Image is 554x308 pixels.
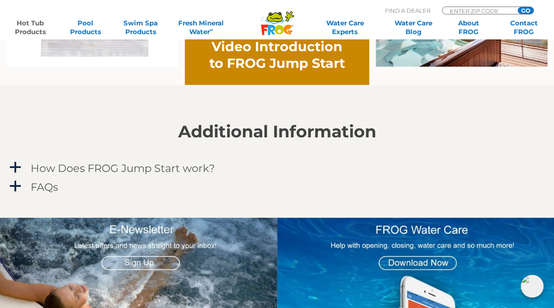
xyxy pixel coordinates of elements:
p: Find A Dealer [385,7,430,14]
sup: ∞ [210,27,213,33]
h2: Additional Information [8,122,547,141]
a: Water CareBlog [392,19,435,36]
a: Hot TubProducts [9,19,52,36]
span: a [9,161,22,174]
h2: Video Introduction to FROG Jump Start [203,38,351,72]
a: a How Does FROG Jump Start work? [8,160,547,176]
a: Fresh MineralWater∞ [174,19,228,36]
a: PoolProducts [64,19,107,36]
a: Swim SpaProducts [119,19,162,36]
a: Water CareExperts [310,19,380,36]
input: Zip Code Form [449,7,508,14]
a: AboutFROG [447,19,490,36]
a: a FAQs [8,178,547,195]
h4: FAQs [31,181,58,192]
input: GO [518,7,533,14]
a: ContactFROG [502,19,545,36]
img: openIcon [521,275,543,297]
span: a [9,179,22,192]
h4: How Does FROG Jump Start work? [31,162,215,174]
